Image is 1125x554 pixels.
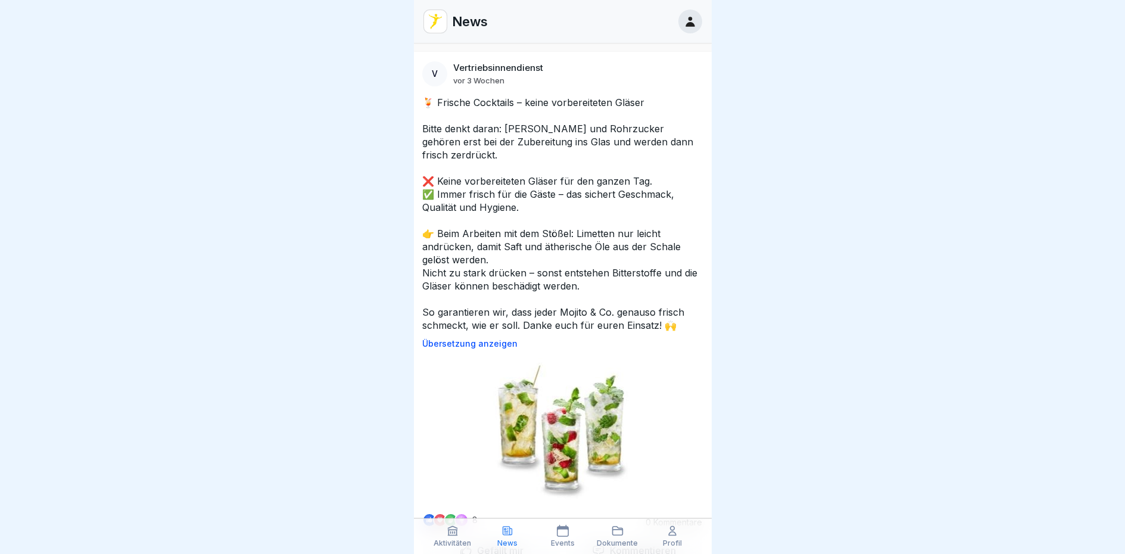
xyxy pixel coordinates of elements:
p: Übersetzung anzeigen [422,339,703,348]
p: Vertriebsinnendienst [453,63,543,73]
p: Dokumente [597,539,638,547]
p: Events [551,539,575,547]
img: Post Image [481,358,644,503]
p: vor 3 Wochen [453,76,504,85]
p: News [452,14,488,29]
div: V [422,61,447,86]
p: 🍹 Frische Cocktails – keine vorbereiteten Gläser Bitte denkt daran: [PERSON_NAME] und Rohrzucker ... [422,96,703,332]
img: vd4jgc378hxa8p7qw0fvrl7x.png [424,10,447,33]
p: Aktivitäten [434,539,471,547]
p: Profil [663,539,682,547]
p: News [497,539,518,547]
p: 8 [472,515,478,525]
